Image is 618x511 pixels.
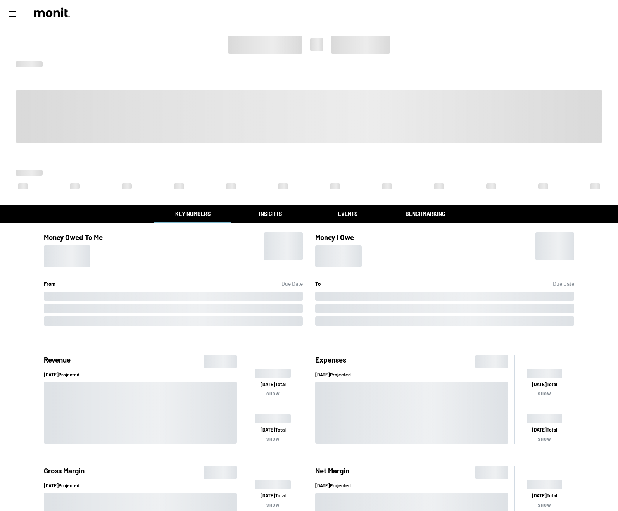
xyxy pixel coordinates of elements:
h3: Net Margin [315,466,349,479]
div: Show [538,436,551,442]
p: [DATE] Projected [315,482,508,489]
svg: Menu [8,9,17,19]
p: [DATE] Projected [315,371,508,378]
div: Due Date [553,280,574,288]
p: [DATE] Projected [44,371,237,378]
p: [DATE] Total [261,426,286,433]
div: Show [266,436,280,442]
p: [DATE] Total [261,381,286,388]
button: Benchmarking [387,205,464,223]
h5: From [44,280,55,288]
div: Show [266,502,280,508]
h3: Money I Owe [315,232,362,242]
div: Show [266,391,280,397]
div: Due Date [281,280,303,288]
div: Show [538,391,551,397]
button: Key Numbers [154,205,231,223]
p: [DATE] Total [532,381,557,388]
h3: Expenses [315,355,346,368]
h3: Money Owed To Me [44,232,103,242]
button: Insights [231,205,309,223]
h3: Gross Margin [44,466,85,479]
p: [DATE] Total [261,492,286,499]
button: Events [309,205,387,223]
h5: To [315,280,321,288]
p: [DATE] Total [532,426,557,433]
p: [DATE] Total [532,492,557,499]
p: [DATE] Projected [44,482,237,489]
div: Show [538,502,551,508]
h3: Revenue [44,355,71,368]
img: logo [33,7,71,19]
